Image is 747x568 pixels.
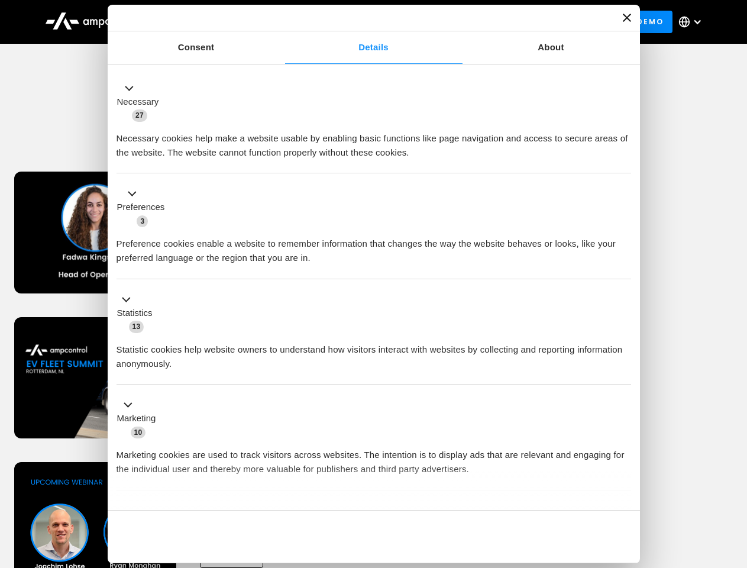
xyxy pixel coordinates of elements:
button: Statistics (13) [117,292,160,334]
a: Details [285,31,463,64]
span: 13 [129,321,144,333]
span: 3 [137,215,148,227]
a: About [463,31,640,64]
button: Marketing (10) [117,398,163,440]
label: Marketing [117,412,156,425]
h1: Upcoming Webinars [14,120,733,148]
div: Necessary cookies help make a website usable by enabling basic functions like page navigation and... [117,122,631,160]
label: Statistics [117,306,153,320]
span: 10 [131,427,146,438]
span: 27 [132,109,147,121]
div: Preference cookies enable a website to remember information that changes the way the website beha... [117,228,631,265]
div: Marketing cookies are used to track visitors across websites. The intention is to display ads tha... [117,439,631,476]
label: Preferences [117,201,165,214]
div: Statistic cookies help website owners to understand how visitors interact with websites by collec... [117,334,631,371]
button: Preferences (3) [117,187,172,228]
span: 2 [195,505,206,517]
button: Close banner [623,14,631,22]
a: Consent [108,31,285,64]
label: Necessary [117,95,159,109]
button: Okay [461,519,630,554]
button: Unclassified (2) [117,504,214,518]
button: Necessary (27) [117,81,166,122]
